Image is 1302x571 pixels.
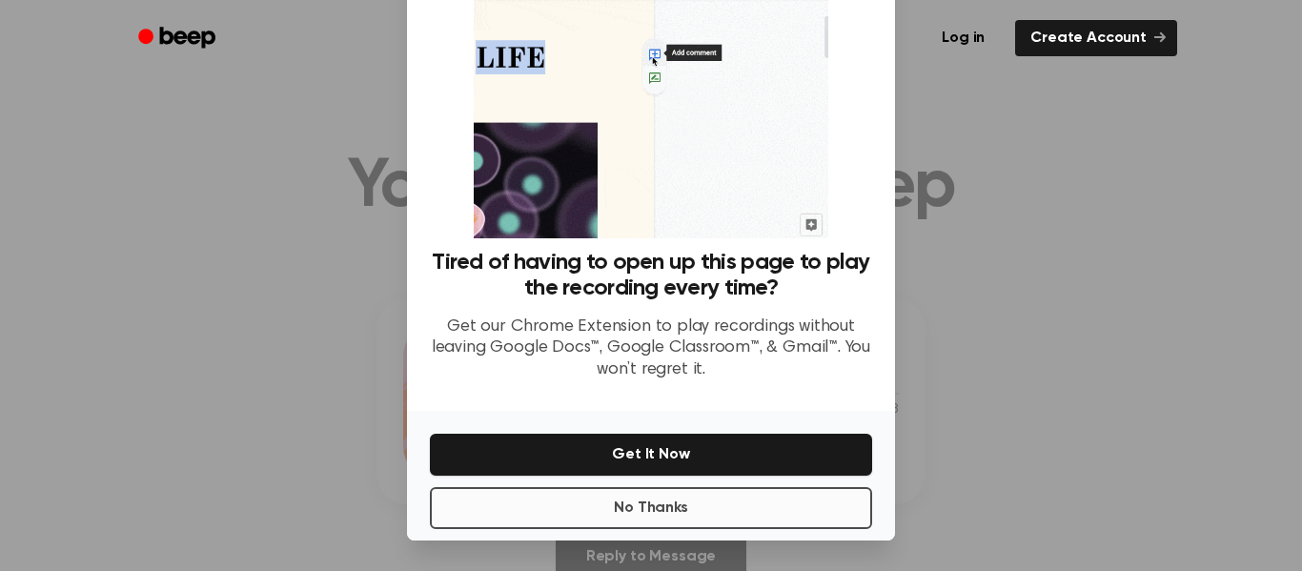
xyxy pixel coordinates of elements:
[125,20,233,57] a: Beep
[430,487,872,529] button: No Thanks
[923,16,1004,60] a: Log in
[430,250,872,301] h3: Tired of having to open up this page to play the recording every time?
[430,434,872,476] button: Get It Now
[430,316,872,381] p: Get our Chrome Extension to play recordings without leaving Google Docs™, Google Classroom™, & Gm...
[1015,20,1177,56] a: Create Account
